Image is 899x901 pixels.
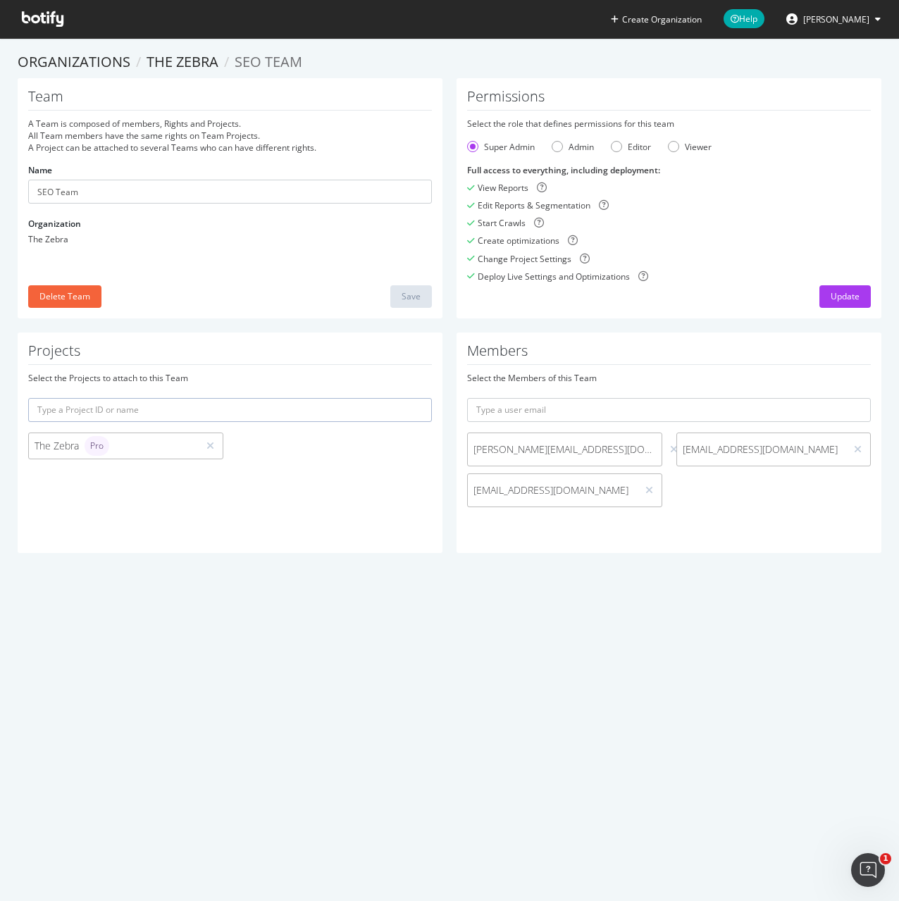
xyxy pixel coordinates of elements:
[478,217,526,229] div: Start Crawls
[724,9,764,28] span: Help
[147,52,218,71] a: The Zebra
[402,290,421,302] div: Save
[467,343,871,365] h1: Members
[390,285,432,308] button: Save
[28,233,432,245] div: The Zebra
[28,118,432,154] div: A Team is composed of members, Rights and Projects. All Team members have the same rights on Team...
[28,218,81,230] label: Organization
[628,141,651,153] div: Editor
[28,89,432,111] h1: Team
[467,141,535,153] div: Super Admin
[880,853,891,864] span: 1
[831,290,860,302] div: Update
[685,141,712,153] div: Viewer
[28,180,432,204] input: Name
[775,8,892,30] button: [PERSON_NAME]
[28,398,432,422] input: Type a Project ID or name
[803,13,869,25] span: Meredith Gummerson
[467,164,871,176] div: Full access to everything, including deployment :
[28,285,101,308] button: Delete Team
[473,442,656,456] span: [PERSON_NAME][EMAIL_ADDRESS][DOMAIN_NAME]
[85,436,109,456] div: brand label
[611,141,651,153] div: Editor
[28,343,432,365] h1: Projects
[478,182,528,194] div: View Reports
[484,141,535,153] div: Super Admin
[467,398,871,422] input: Type a user email
[467,89,871,111] h1: Permissions
[28,164,52,176] label: Name
[552,141,594,153] div: Admin
[683,442,841,456] span: [EMAIL_ADDRESS][DOMAIN_NAME]
[478,271,630,282] div: Deploy Live Settings and Optimizations
[467,372,871,384] div: Select the Members of this Team
[18,52,881,73] ol: breadcrumbs
[39,290,90,302] div: Delete Team
[90,442,104,450] span: Pro
[610,13,702,26] button: Create Organization
[35,436,192,456] div: The Zebra
[668,141,712,153] div: Viewer
[478,199,590,211] div: Edit Reports & Segmentation
[819,285,871,308] button: Update
[28,372,432,384] div: Select the Projects to attach to this Team
[18,52,130,71] a: Organizations
[478,235,559,247] div: Create optimizations
[235,52,302,71] span: SEO Team
[467,118,871,130] div: Select the role that defines permissions for this team
[473,483,631,497] span: [EMAIL_ADDRESS][DOMAIN_NAME]
[851,853,885,887] iframe: Intercom live chat
[478,253,571,265] div: Change Project Settings
[569,141,594,153] div: Admin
